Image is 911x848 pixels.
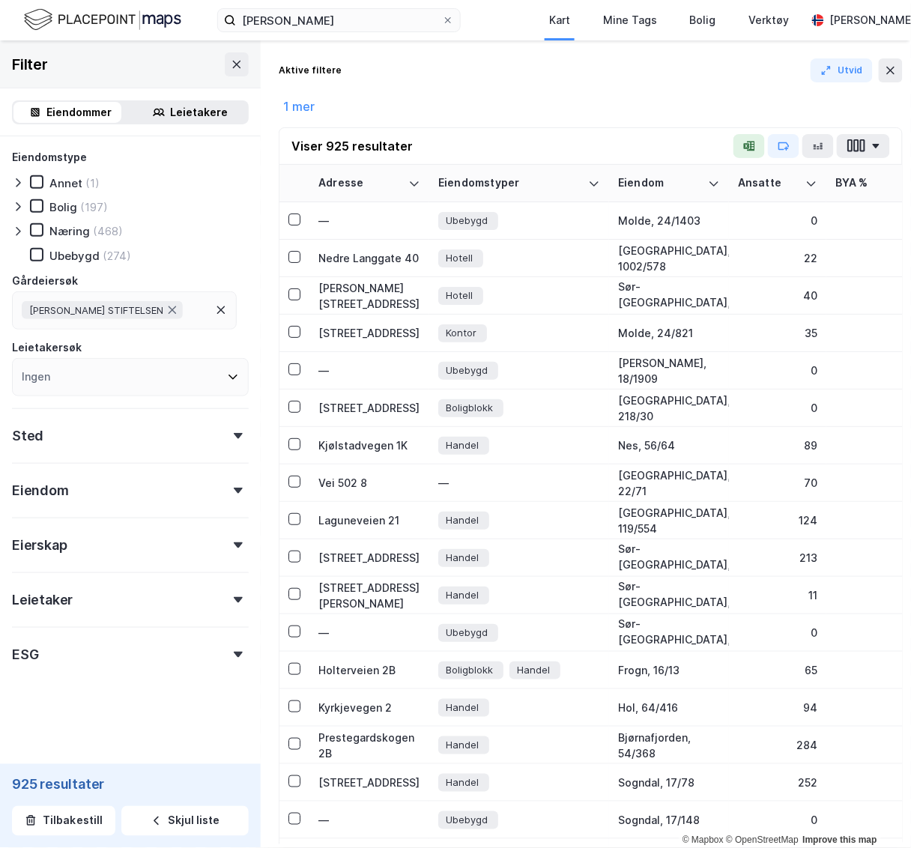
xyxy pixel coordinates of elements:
[12,536,67,554] div: Eierskap
[103,249,131,263] div: (274)
[12,646,38,664] div: ESG
[29,304,163,316] span: [PERSON_NAME] STIFTELSEN
[803,835,877,846] a: Improve this map
[171,103,228,121] div: Leietakere
[836,776,911,848] iframe: Chat Widget
[49,176,82,190] div: Annet
[24,7,181,33] img: logo.f888ab2527a4732fd821a326f86c7f29.svg
[12,339,82,357] div: Leietakersøk
[12,482,69,500] div: Eiendom
[12,272,78,290] div: Gårdeiersøk
[683,835,724,846] a: Mapbox
[12,52,48,76] div: Filter
[236,9,442,31] input: Søk på adresse, matrikkel, gårdeiere, leietakere eller personer
[12,806,115,836] button: Tilbakestill
[85,176,100,190] div: (1)
[603,11,657,29] div: Mine Tags
[80,200,108,214] div: (197)
[12,776,249,794] div: 925 resultater
[12,591,73,609] div: Leietaker
[93,224,123,238] div: (468)
[749,11,790,29] div: Verktøy
[549,11,570,29] div: Kart
[12,427,43,445] div: Sted
[47,103,112,121] div: Eiendommer
[12,148,87,166] div: Eiendomstype
[49,200,77,214] div: Bolig
[49,249,100,263] div: Ubebygd
[121,806,249,836] button: Skjul liste
[726,835,799,846] a: OpenStreetMap
[49,224,90,238] div: Næring
[22,368,50,386] div: Ingen
[690,11,716,29] div: Bolig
